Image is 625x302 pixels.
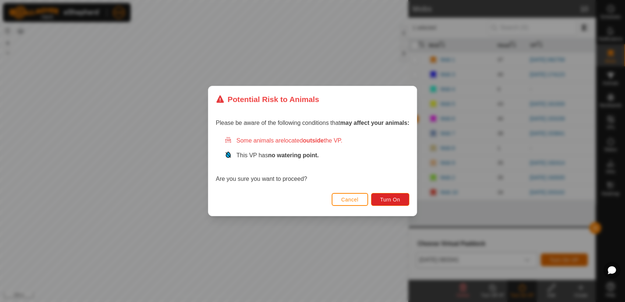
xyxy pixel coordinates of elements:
[341,197,359,203] span: Cancel
[236,152,319,158] span: This VP has
[380,197,400,203] span: Turn On
[340,120,409,126] strong: may affect your animals:
[225,136,409,145] div: Some animals are
[216,136,409,183] div: Are you sure you want to proceed?
[216,94,319,105] div: Potential Risk to Animals
[216,120,409,126] span: Please be aware of the following conditions that
[268,152,319,158] strong: no watering point.
[332,193,368,206] button: Cancel
[371,193,409,206] button: Turn On
[303,137,324,144] strong: outside
[284,137,342,144] span: located the VP.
